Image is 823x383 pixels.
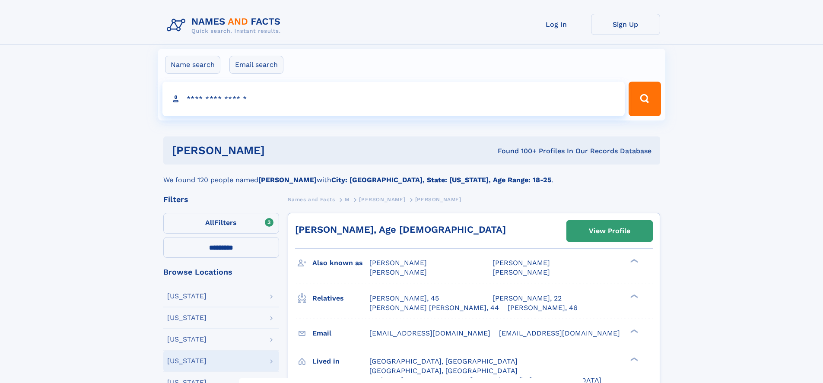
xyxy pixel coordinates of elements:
[288,194,335,205] a: Names and Facts
[163,165,660,185] div: We found 120 people named with .
[369,357,518,365] span: [GEOGRAPHIC_DATA], [GEOGRAPHIC_DATA]
[312,326,369,341] h3: Email
[163,196,279,203] div: Filters
[589,221,630,241] div: View Profile
[628,356,639,362] div: ❯
[415,196,461,203] span: [PERSON_NAME]
[493,268,550,276] span: [PERSON_NAME]
[369,329,490,337] span: [EMAIL_ADDRESS][DOMAIN_NAME]
[369,259,427,267] span: [PERSON_NAME]
[508,303,578,313] a: [PERSON_NAME], 46
[345,194,350,205] a: M
[312,291,369,306] h3: Relatives
[331,176,551,184] b: City: [GEOGRAPHIC_DATA], State: [US_STATE], Age Range: 18-25
[369,303,499,313] a: [PERSON_NAME] [PERSON_NAME], 44
[163,213,279,234] label: Filters
[312,354,369,369] h3: Lived in
[369,367,518,375] span: [GEOGRAPHIC_DATA], [GEOGRAPHIC_DATA]
[229,56,283,74] label: Email search
[381,146,651,156] div: Found 100+ Profiles In Our Records Database
[167,358,207,364] div: [US_STATE]
[567,221,652,241] a: View Profile
[629,82,661,116] button: Search Button
[493,294,562,303] a: [PERSON_NAME], 22
[345,196,350,203] span: M
[167,314,207,321] div: [US_STATE]
[312,256,369,270] h3: Also known as
[628,293,639,299] div: ❯
[628,328,639,334] div: ❯
[205,218,214,227] span: All
[522,14,591,35] a: Log In
[369,294,439,303] a: [PERSON_NAME], 45
[165,56,220,74] label: Name search
[369,268,427,276] span: [PERSON_NAME]
[172,145,381,156] h1: [PERSON_NAME]
[167,293,207,300] div: [US_STATE]
[163,14,288,37] img: Logo Names and Facts
[493,259,550,267] span: [PERSON_NAME]
[163,268,279,276] div: Browse Locations
[295,224,506,235] a: [PERSON_NAME], Age [DEMOGRAPHIC_DATA]
[258,176,317,184] b: [PERSON_NAME]
[499,329,620,337] span: [EMAIL_ADDRESS][DOMAIN_NAME]
[628,258,639,264] div: ❯
[167,336,207,343] div: [US_STATE]
[162,82,625,116] input: search input
[359,196,405,203] span: [PERSON_NAME]
[591,14,660,35] a: Sign Up
[359,194,405,205] a: [PERSON_NAME]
